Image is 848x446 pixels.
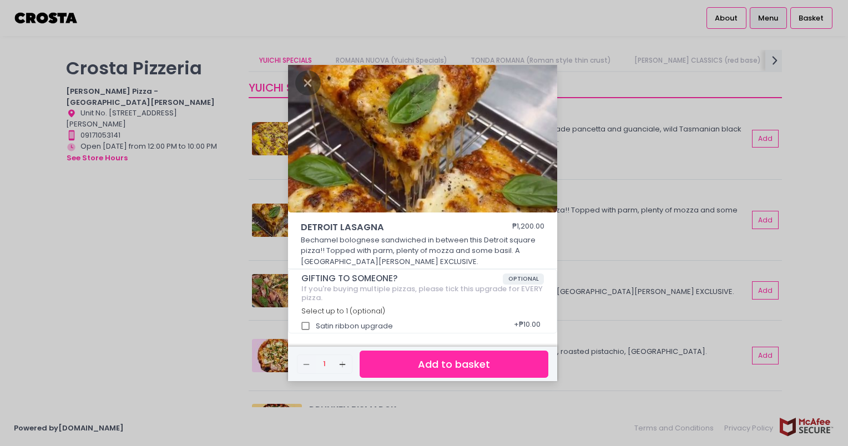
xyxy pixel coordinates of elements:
[503,273,544,285] span: OPTIONAL
[295,77,321,88] button: Close
[301,221,484,234] span: DETROIT LASAGNA
[360,351,548,378] button: Add to basket
[301,235,545,267] p: Bechamel bolognese sandwiched in between this Detroit square pizza!! Topped with parm, plenty of ...
[301,273,503,283] span: GIFTING TO SOMEONE?
[288,62,557,213] img: DETROIT LASAGNA
[512,221,544,234] div: ₱1,200.00
[301,306,385,316] span: Select up to 1 (optional)
[510,316,544,337] div: + ₱10.00
[301,285,544,302] div: If you're buying multiple pizzas, please tick this upgrade for EVERY pizza.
